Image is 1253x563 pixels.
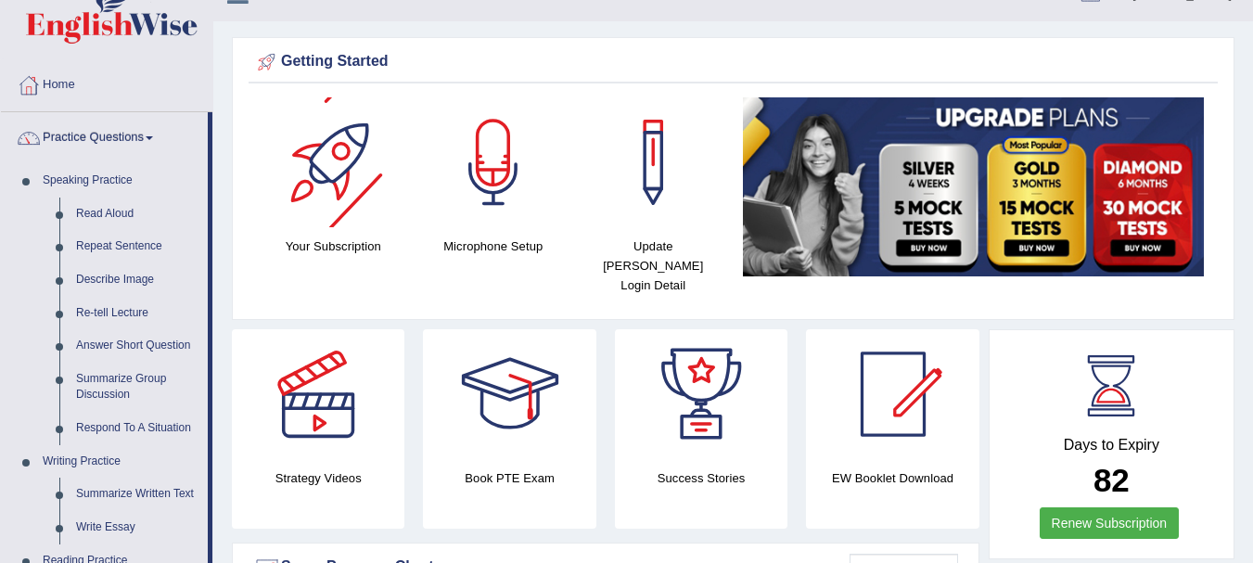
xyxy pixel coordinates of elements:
[423,468,595,488] h4: Book PTE Exam
[1093,462,1130,498] b: 82
[1,112,208,159] a: Practice Questions
[423,237,565,256] h4: Microphone Setup
[1040,507,1180,539] a: Renew Subscription
[806,468,978,488] h4: EW Booklet Download
[68,263,208,297] a: Describe Image
[34,445,208,479] a: Writing Practice
[743,97,1205,276] img: small5.jpg
[68,412,208,445] a: Respond To A Situation
[68,230,208,263] a: Repeat Sentence
[1,59,212,106] a: Home
[68,363,208,412] a: Summarize Group Discussion
[582,237,724,295] h4: Update [PERSON_NAME] Login Detail
[68,478,208,511] a: Summarize Written Text
[232,468,404,488] h4: Strategy Videos
[1010,437,1213,454] h4: Days to Expiry
[68,198,208,231] a: Read Aloud
[34,164,208,198] a: Speaking Practice
[68,329,208,363] a: Answer Short Question
[253,48,1213,76] div: Getting Started
[262,237,404,256] h4: Your Subscription
[68,297,208,330] a: Re-tell Lecture
[68,511,208,544] a: Write Essay
[615,468,787,488] h4: Success Stories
